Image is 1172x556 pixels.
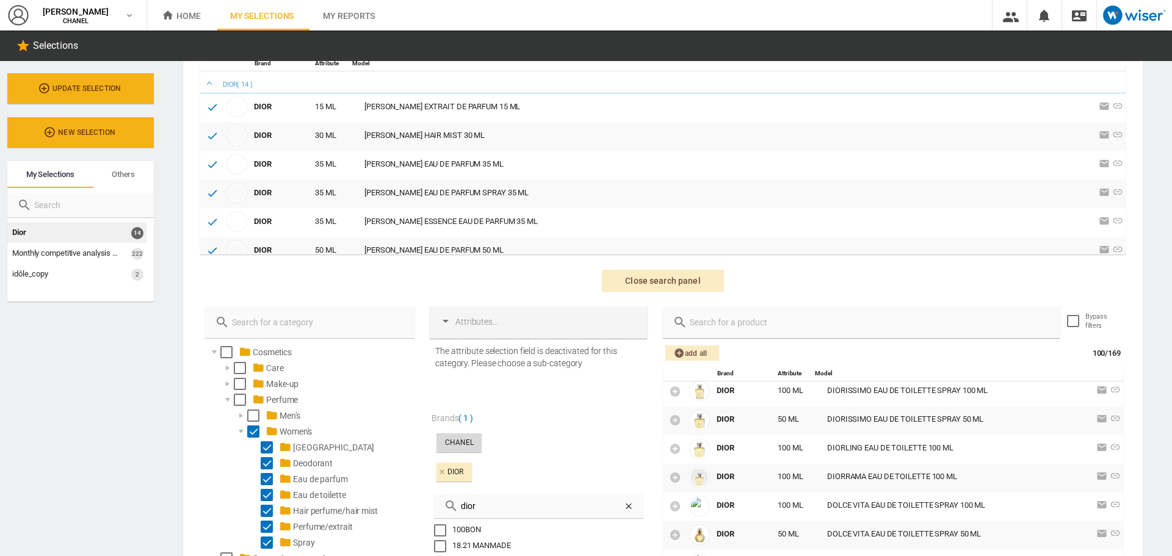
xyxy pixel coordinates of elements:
span: ( 14 ) [237,81,252,88]
div: Bypass filters [1085,312,1123,331]
a: Open Wiser website [1097,5,1172,25]
img: diorissimo-eau-de-toilette-vaporisateur.jpg [691,383,708,400]
div: DOLCE VITA EAU DE TOILETTE SPRAY 50 ML [827,529,981,540]
div: [PERSON_NAME] EXTRAIT DE PARFUM 15 ML [352,101,1094,112]
div: 35 ML [313,156,349,173]
div: The attribute selection field is deactivated for this category. Please choose a sub-category [435,345,642,398]
md-checkbox: Select [261,489,279,501]
div: Perfume [264,394,413,406]
div: 50 ML [775,411,812,428]
img: G_73154601_378_ZP_1.jpg [691,526,708,545]
div: Men's [278,410,413,422]
div: Attribute [775,366,812,381]
div: DIOR [714,468,775,485]
button: Add all [665,345,719,361]
span: Others [112,170,135,179]
div: 15 ML [313,98,349,115]
div: [PERSON_NAME] EAU DE PARFUM SPRAY 35 ML [352,187,1094,198]
div: Brand [714,366,775,381]
div: DIOR [714,382,775,399]
button: Close search panel [602,270,724,292]
img: profile2-48x48.png [7,4,29,26]
span: [PERSON_NAME] [39,5,112,18]
div: Attribute [313,56,349,71]
span: Monthly competitive analysis 2025_copy [12,248,149,258]
span: Dior [12,228,26,237]
div: [PERSON_NAME] ESSENCE EAU DE PARFUM 35 ML [352,216,1094,227]
div: DIORLING EAU DE TOILETTE 100 ML [814,442,1091,453]
div: 30 ML [313,127,349,144]
div: DOLCE VITA EAU DE TOILETTE SPRAY 100 ML [814,500,1091,511]
div: DIORRAMA EAU DE TOILETTE 100 ML [827,471,957,482]
md-checkbox: Select [234,394,252,406]
div: [PERSON_NAME] HAIR MIST 30 ML [364,130,485,141]
img: 000093658 [691,411,708,434]
span: 2 [131,269,143,281]
span: My selections [230,11,294,21]
md-checkbox: Select [261,536,279,549]
span: 222 [131,248,143,260]
span: Home [162,11,201,21]
md-checkbox: Select [261,457,279,469]
div: DIOR [251,213,313,230]
input: Search for a category [230,314,405,331]
input: Search [32,197,144,214]
span: 100 [1093,348,1105,358]
md-checkbox: Select [247,410,266,422]
div: Care [264,362,413,374]
div: DIORLING EAU DE TOILETTE 100 ML [827,442,953,453]
div: CHANEL [436,433,482,452]
div: DIOR [251,98,313,115]
md-checkbox: Select [220,346,239,358]
div: [PERSON_NAME] HAIR MIST 30 ML [352,130,1094,141]
div: 50 ML [313,242,349,259]
div: Model [349,56,1089,71]
img: u_3348900899933_01 [691,469,708,491]
div: DIOR [714,525,775,543]
span: New selection [37,128,125,137]
button: New selection [7,117,154,148]
img: 231329080 [691,440,708,463]
span: idôle_copy [12,269,48,278]
div: Dior 14 [7,222,146,243]
div: 100BON [452,524,640,535]
div: [PERSON_NAME] EAU DE PARFUM 35 ML [364,159,504,170]
div: DIORISSIMO EAU DE TOILETTE SPRAY 50 ML [814,414,1091,425]
div: [PERSON_NAME] EAU DE PARFUM 35 ML [352,159,1094,170]
span: My reports [323,11,375,21]
div: 100 ML [775,439,812,457]
md-checkbox: Bypass filters [1067,312,1123,331]
div: DIOR( 14 ) [200,71,1126,93]
div: DIOR [714,439,775,457]
div: [PERSON_NAME] EAU DE PARFUM 50 ML [352,245,1094,256]
div: Women's [278,425,413,438]
div: DIOR [714,497,775,514]
div: idôle_copy 2 [7,264,146,284]
div: DIORRAMA EAU DE TOILETTE 100 ML [814,471,1091,482]
div: [PERSON_NAME] ESSENCE EAU DE PARFUM 35 ML [364,216,538,227]
span: ( 1 ) [458,413,473,423]
div: Hair perfume/hair mist [291,505,413,517]
md-checkbox: Select [261,521,279,533]
div: 100 ML [775,468,812,485]
div: Eau de toilette [291,489,413,501]
div: DIOR [251,156,313,173]
div: DIORISSIMO EAU DE TOILETTE SPRAY 50 ML [827,414,983,425]
img: zoom-front-100009451-195x195 [691,497,701,507]
h2: Selections [31,34,81,57]
input: Search for a product [687,314,1050,331]
div: DIOR [436,463,472,482]
div: DIOR [251,184,313,201]
div: Cologne [291,441,413,453]
div: Contact us [1062,7,1096,24]
span: My selections [26,170,74,179]
md-checkbox: Select [234,362,252,374]
div: DIOR [714,411,775,428]
div: [PERSON_NAME] EXTRAIT DE PARFUM 15 ML [364,101,520,112]
div: DIORISSIMO EAU DE TOILETTE SPRAY 100 ML [827,385,988,396]
md-checkbox: Select [234,378,252,390]
div: / [1093,348,1121,359]
div: CHANEL [445,438,473,448]
div: Make-up [264,378,413,390]
md-checkbox: Select [247,425,266,438]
